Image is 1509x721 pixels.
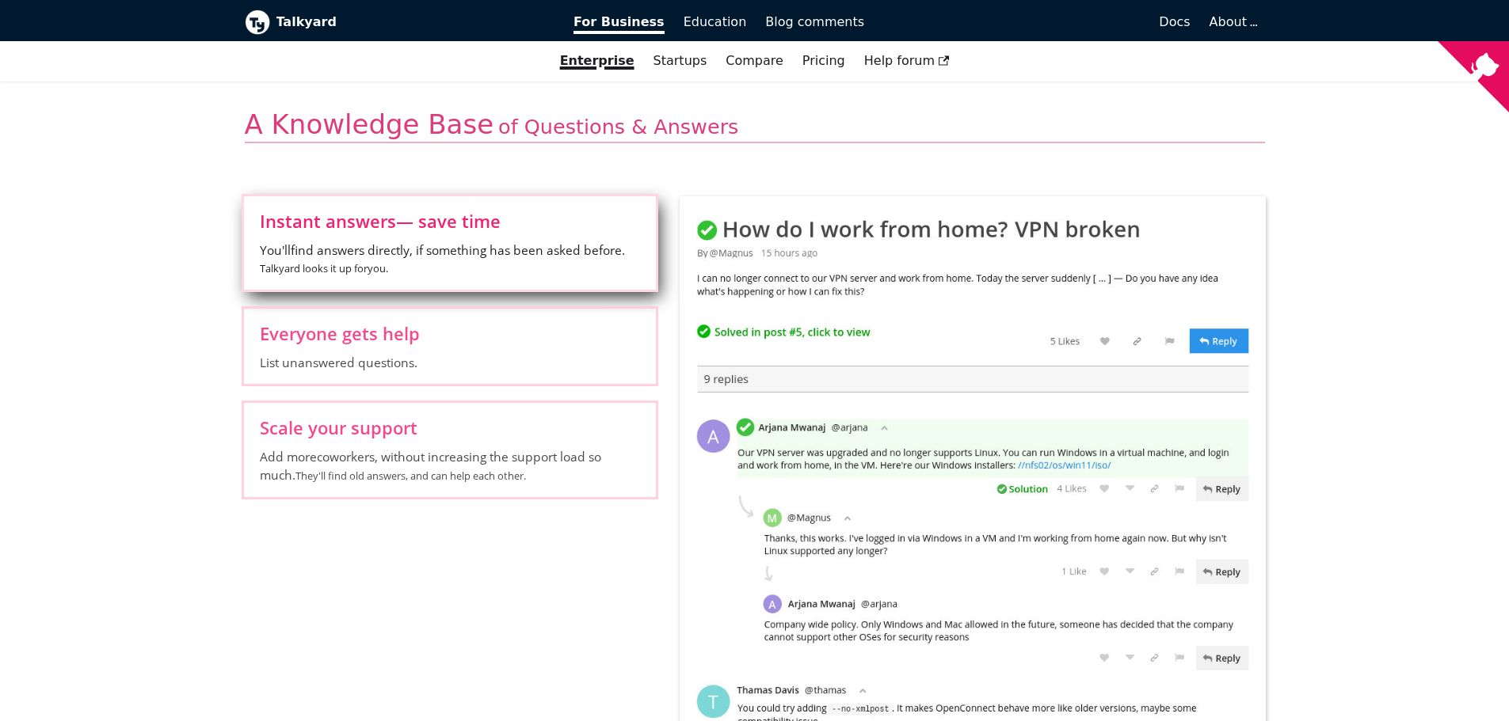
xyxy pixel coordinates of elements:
[726,53,783,68] a: Compare
[260,212,640,230] span: Instant answers — save time
[260,354,640,371] span: List unanswered questions.
[260,448,640,484] span: Add more coworkers , without increasing the support load so much.
[564,9,674,36] a: For Business
[245,9,552,35] a: Talkyard logoTalkyard
[1210,14,1256,29] a: About
[864,53,950,68] span: Help forum
[1159,14,1190,29] span: Docs
[498,115,738,139] span: of Questions & Answers
[573,14,665,34] span: For Business
[260,261,388,275] small: Talkyard looks it up for you .
[551,47,644,74] a: Enterprise
[684,14,747,29] span: Education
[295,469,526,483] small: They'll find old answers, and can help each other.
[756,9,874,36] a: Blog comments
[276,12,552,32] b: Talkyard
[765,14,864,29] span: Blog comments
[644,47,717,74] a: Startups
[260,241,640,278] span: You'll find answers directly, if something has been asked before.
[260,419,640,436] span: Scale your support
[245,108,1265,143] h2: A Knowledge Base
[260,324,640,342] span: Everyone gets help
[874,9,1200,36] a: Docs
[245,9,270,35] img: Talkyard logo
[855,47,959,74] a: Help forum
[674,9,756,36] a: Education
[793,47,855,74] a: Pricing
